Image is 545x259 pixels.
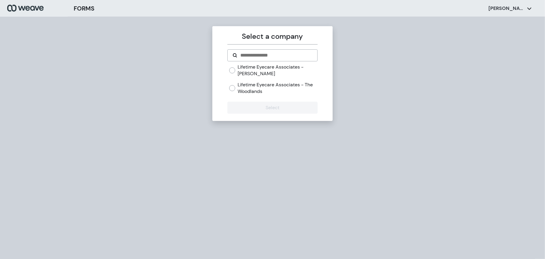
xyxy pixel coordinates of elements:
p: Select a company [227,31,317,42]
h3: FORMS [74,4,94,13]
label: Lifetime Eyecare Associates - [PERSON_NAME] [238,64,317,77]
p: [PERSON_NAME] [488,5,525,12]
label: Lifetime Eyecare Associates - The Woodlands [238,82,317,94]
input: Search [240,52,312,59]
button: Select [227,102,317,114]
